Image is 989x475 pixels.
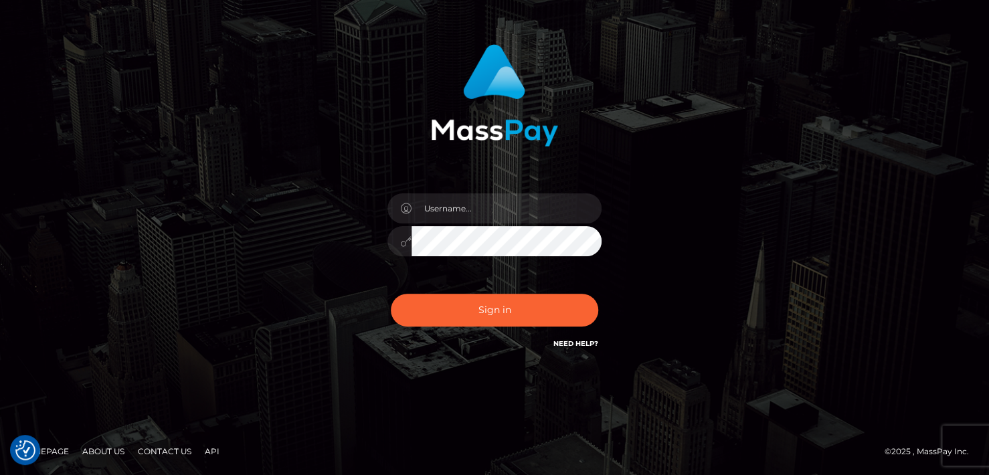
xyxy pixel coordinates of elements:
[15,441,74,462] a: Homepage
[199,441,225,462] a: API
[885,444,979,459] div: © 2025 , MassPay Inc.
[553,339,598,348] a: Need Help?
[15,440,35,460] button: Consent Preferences
[77,441,130,462] a: About Us
[132,441,197,462] a: Contact Us
[431,44,558,147] img: MassPay Login
[412,193,602,223] input: Username...
[391,294,598,326] button: Sign in
[15,440,35,460] img: Revisit consent button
